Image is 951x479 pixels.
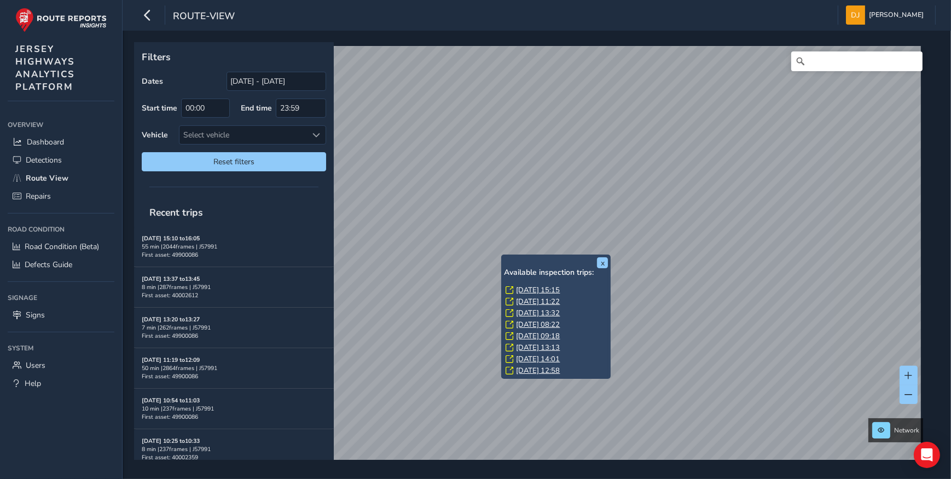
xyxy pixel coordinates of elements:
[846,5,865,25] img: diamond-layout
[142,50,326,64] p: Filters
[894,426,919,435] span: Network
[516,366,560,376] a: [DATE] 12:58
[142,364,326,372] div: 50 min | 2864 frames | J57991
[791,51,923,71] input: Search
[516,308,560,318] a: [DATE] 13:32
[142,103,177,113] label: Start time
[914,442,940,468] div: Open Intercom Messenger
[8,256,114,274] a: Defects Guide
[142,372,198,380] span: First asset: 49900086
[15,43,75,93] span: JERSEY HIGHWAYS ANALYTICS PLATFORM
[142,405,326,413] div: 10 min | 237 frames | J57991
[142,453,198,461] span: First asset: 40002359
[8,221,114,238] div: Road Condition
[516,354,560,364] a: [DATE] 14:01
[8,187,114,205] a: Repairs
[516,377,560,387] a: [DATE] 13:38
[142,275,200,283] strong: [DATE] 13:37 to 13:45
[504,268,608,278] h6: Available inspection trips:
[142,130,168,140] label: Vehicle
[26,191,51,201] span: Repairs
[516,285,560,295] a: [DATE] 15:15
[142,283,326,291] div: 8 min | 287 frames | J57991
[8,133,114,151] a: Dashboard
[8,169,114,187] a: Route View
[142,315,200,324] strong: [DATE] 13:20 to 13:27
[138,46,921,472] canvas: Map
[179,126,308,144] div: Select vehicle
[8,356,114,374] a: Users
[241,103,272,113] label: End time
[15,8,107,32] img: rr logo
[142,152,326,171] button: Reset filters
[8,151,114,169] a: Detections
[846,5,927,25] button: [PERSON_NAME]
[173,9,235,25] span: route-view
[8,117,114,133] div: Overview
[26,155,62,165] span: Detections
[8,238,114,256] a: Road Condition (Beta)
[142,332,198,340] span: First asset: 49900086
[516,343,560,353] a: [DATE] 13:13
[142,437,200,445] strong: [DATE] 10:25 to 10:33
[142,76,163,86] label: Dates
[142,445,326,453] div: 8 min | 237 frames | J57991
[142,291,198,299] span: First asset: 40002612
[150,157,318,167] span: Reset filters
[8,340,114,356] div: System
[8,306,114,324] a: Signs
[516,331,560,341] a: [DATE] 09:18
[142,251,198,259] span: First asset: 49900086
[25,378,41,389] span: Help
[8,374,114,393] a: Help
[142,413,198,421] span: First asset: 49900086
[869,5,924,25] span: [PERSON_NAME]
[25,259,72,270] span: Defects Guide
[142,356,200,364] strong: [DATE] 11:19 to 12:09
[142,243,326,251] div: 55 min | 2044 frames | J57991
[26,310,45,320] span: Signs
[142,396,200,405] strong: [DATE] 10:54 to 11:03
[8,290,114,306] div: Signage
[142,234,200,243] strong: [DATE] 15:10 to 16:05
[142,324,326,332] div: 7 min | 262 frames | J57991
[27,137,64,147] span: Dashboard
[26,360,45,371] span: Users
[26,173,68,183] span: Route View
[516,297,560,307] a: [DATE] 11:22
[516,320,560,330] a: [DATE] 08:22
[142,198,211,227] span: Recent trips
[597,257,608,268] button: x
[25,241,99,252] span: Road Condition (Beta)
